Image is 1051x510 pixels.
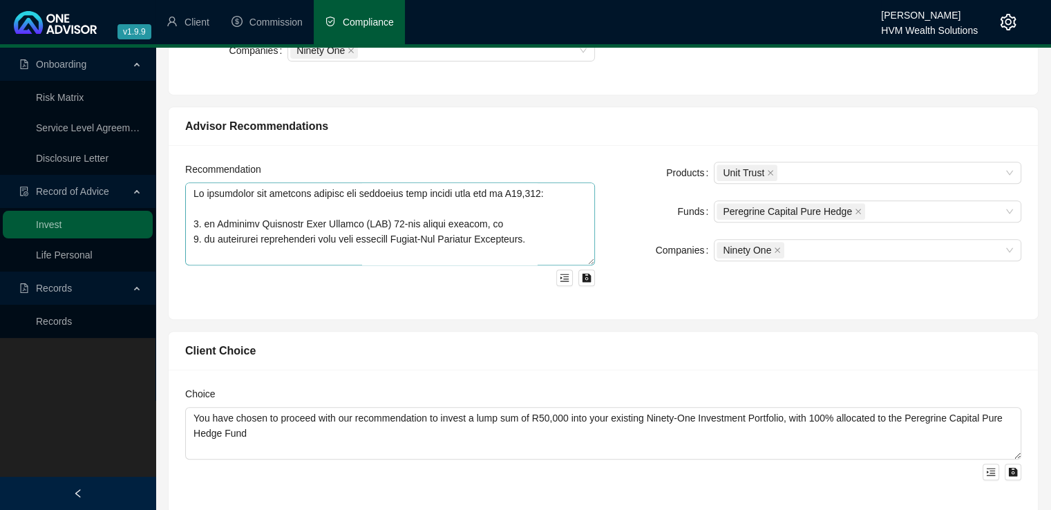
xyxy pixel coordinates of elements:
[14,11,97,34] img: 2df55531c6924b55f21c4cf5d4484680-logo-light.svg
[36,316,72,327] a: Records
[656,239,714,261] label: Companies
[677,200,714,223] label: Funds
[36,219,61,230] a: Invest
[19,59,29,69] span: file-pdf
[185,182,595,265] textarea: Lo ipsumdolor sit ametcons adipisc eli seddoeius temp incidi utla etd ma A19,312: 3. en Adminimv ...
[36,186,109,197] span: Record of Advice
[185,407,1021,460] textarea: You have chosen to proceed with our recommendation to invest a lump sum of R50,000 into your exis...
[343,17,394,28] span: Compliance
[73,489,83,498] span: left
[717,242,784,258] span: Ninety One
[666,162,714,184] label: Products
[117,24,151,39] span: v1.9.9
[723,243,771,258] span: Ninety One
[582,273,591,283] span: save
[774,247,781,254] span: close
[296,43,345,58] span: Ninety One
[36,59,86,70] span: Onboarding
[290,42,358,59] span: Ninety One
[185,342,1021,359] div: Client Choice
[723,204,852,219] span: Peregrine Capital Pure Hedge
[855,208,862,215] span: close
[184,17,209,28] span: Client
[1008,467,1018,477] span: save
[348,47,354,54] span: close
[1000,14,1016,30] span: setting
[231,16,243,27] span: dollar
[36,283,72,294] span: Records
[185,386,225,402] label: Choice
[167,16,178,27] span: user
[881,19,978,34] div: HVM Wealth Solutions
[717,203,865,220] span: Peregrine Capital Pure Hedge
[36,92,84,103] a: Risk Matrix
[36,249,93,261] a: Life Personal
[185,117,1021,135] div: Advisor Recommendations
[185,162,271,177] label: Recommendation
[325,16,336,27] span: safety
[986,467,996,477] span: menu-unfold
[881,3,978,19] div: [PERSON_NAME]
[723,165,764,180] span: Unit Trust
[249,17,303,28] span: Commission
[36,122,144,133] a: Service Level Agreement
[560,273,569,283] span: menu-unfold
[717,164,777,181] span: Unit Trust
[767,169,774,176] span: close
[229,39,288,62] label: Companies
[19,283,29,293] span: file-pdf
[19,187,29,196] span: file-done
[36,153,108,164] a: Disclosure Letter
